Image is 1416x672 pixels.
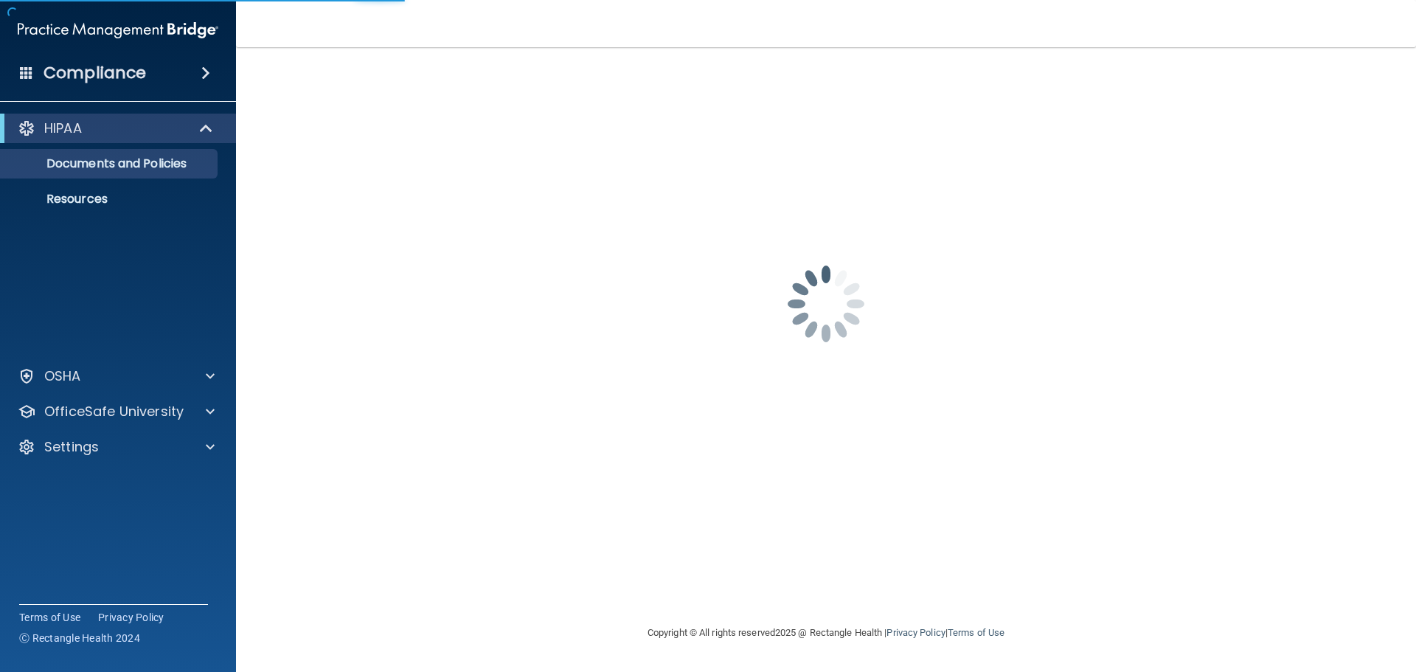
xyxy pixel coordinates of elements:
[752,230,900,378] img: spinner.e123f6fc.gif
[44,438,99,456] p: Settings
[44,119,82,137] p: HIPAA
[18,403,215,420] a: OfficeSafe University
[18,119,214,137] a: HIPAA
[18,438,215,456] a: Settings
[1161,567,1398,626] iframe: Drift Widget Chat Controller
[18,367,215,385] a: OSHA
[948,627,1004,638] a: Terms of Use
[886,627,945,638] a: Privacy Policy
[10,156,211,171] p: Documents and Policies
[557,609,1095,657] div: Copyright © All rights reserved 2025 @ Rectangle Health | |
[19,631,140,645] span: Ⓒ Rectangle Health 2024
[19,610,80,625] a: Terms of Use
[44,367,81,385] p: OSHA
[44,403,184,420] p: OfficeSafe University
[10,192,211,207] p: Resources
[44,63,146,83] h4: Compliance
[18,15,218,45] img: PMB logo
[98,610,164,625] a: Privacy Policy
